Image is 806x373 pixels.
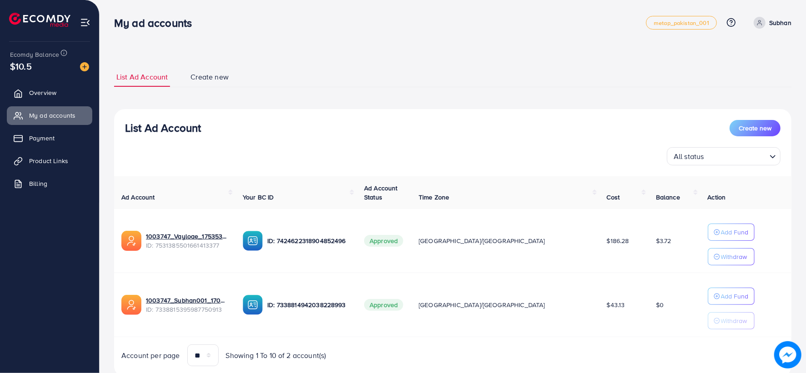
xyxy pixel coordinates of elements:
[10,60,32,73] span: $10.5
[7,174,92,193] a: Billing
[29,179,47,188] span: Billing
[243,231,263,251] img: ic-ba-acc.ded83a64.svg
[121,231,141,251] img: ic-ads-acc.e4c84228.svg
[769,17,791,28] p: Subhan
[708,312,755,329] button: Withdraw
[243,295,263,315] img: ic-ba-acc.ded83a64.svg
[114,16,199,30] h3: My ad accounts
[146,296,228,314] div: <span class='underline'>1003747_Subhan001_1708701140495</span></br>7338815395987750913
[721,227,749,238] p: Add Fund
[9,13,70,27] img: logo
[10,50,59,59] span: Ecomdy Balance
[721,315,747,326] p: Withdraw
[364,235,403,247] span: Approved
[721,291,749,302] p: Add Fund
[774,341,801,368] img: image
[125,121,201,134] h3: List Ad Account
[267,299,350,310] p: ID: 7338814942038228993
[80,17,90,28] img: menu
[7,129,92,147] a: Payment
[654,20,709,26] span: metap_pakistan_001
[708,288,755,305] button: Add Fund
[607,300,625,309] span: $43.13
[607,193,620,202] span: Cost
[146,232,228,241] a: 1003747_Vayloae_1753537343410
[672,150,706,163] span: All status
[121,350,180,361] span: Account per page
[708,248,755,265] button: Withdraw
[419,236,545,245] span: [GEOGRAPHIC_DATA]/[GEOGRAPHIC_DATA]
[730,120,781,136] button: Create new
[267,235,350,246] p: ID: 7424622318904852496
[226,350,326,361] span: Showing 1 To 10 of 2 account(s)
[146,241,228,250] span: ID: 7531385501661413377
[7,84,92,102] a: Overview
[116,72,168,82] span: List Ad Account
[656,236,671,245] span: $3.72
[364,299,403,311] span: Approved
[190,72,229,82] span: Create new
[29,88,56,97] span: Overview
[419,300,545,309] span: [GEOGRAPHIC_DATA]/[GEOGRAPHIC_DATA]
[707,148,766,163] input: Search for option
[146,305,228,314] span: ID: 7338815395987750913
[121,193,155,202] span: Ad Account
[739,124,771,133] span: Create new
[29,111,75,120] span: My ad accounts
[607,236,629,245] span: $186.28
[750,17,791,29] a: Subhan
[364,184,398,202] span: Ad Account Status
[243,193,274,202] span: Your BC ID
[146,232,228,250] div: <span class='underline'>1003747_Vayloae_1753537343410</span></br>7531385501661413377
[667,147,781,165] div: Search for option
[708,224,755,241] button: Add Fund
[29,134,55,143] span: Payment
[708,193,726,202] span: Action
[146,296,228,305] a: 1003747_Subhan001_1708701140495
[646,16,717,30] a: metap_pakistan_001
[656,300,664,309] span: $0
[121,295,141,315] img: ic-ads-acc.e4c84228.svg
[419,193,449,202] span: Time Zone
[80,62,89,71] img: image
[7,152,92,170] a: Product Links
[721,251,747,262] p: Withdraw
[656,193,680,202] span: Balance
[7,106,92,124] a: My ad accounts
[29,156,68,165] span: Product Links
